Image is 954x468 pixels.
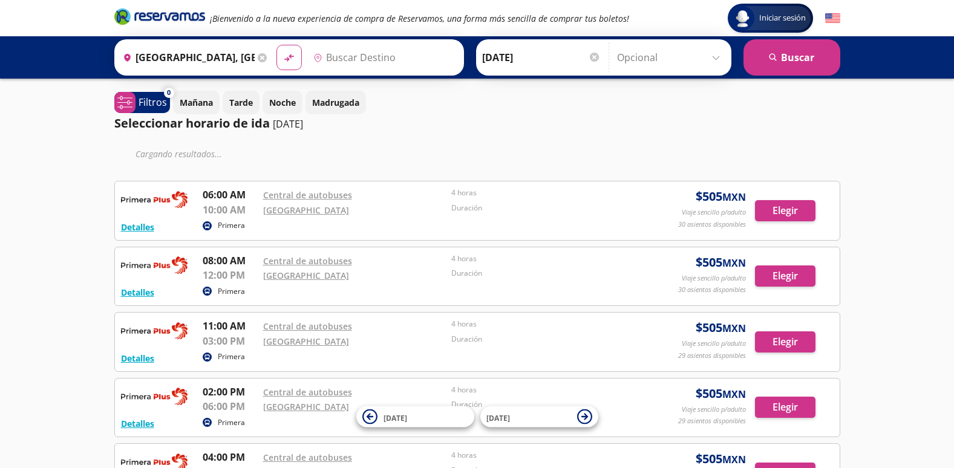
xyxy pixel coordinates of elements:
em: Cargando resultados ... [136,148,222,160]
p: 08:00 AM [203,253,257,268]
img: RESERVAMOS [121,385,188,409]
a: Brand Logo [114,7,205,29]
p: Filtros [139,95,167,109]
p: 02:00 PM [203,385,257,399]
button: Tarde [223,91,260,114]
span: $ 505 [696,450,746,468]
p: Duración [451,203,634,213]
p: 4 horas [451,385,634,395]
a: Central de autobuses [263,255,352,267]
a: [GEOGRAPHIC_DATA] [263,270,349,281]
button: Madrugada [305,91,366,114]
p: 06:00 AM [203,187,257,202]
button: Detalles [121,417,154,430]
p: 06:00 PM [203,399,257,414]
p: Primera [218,286,245,297]
p: Madrugada [312,96,359,109]
small: MXN [722,388,746,401]
p: 29 asientos disponibles [678,351,746,361]
img: RESERVAMOS [121,319,188,343]
p: 12:00 PM [203,268,257,282]
button: Noche [263,91,302,114]
a: Central de autobuses [263,320,352,332]
p: 11:00 AM [203,319,257,333]
button: Detalles [121,286,154,299]
p: Duración [451,268,634,279]
button: English [825,11,840,26]
p: 29 asientos disponibles [678,416,746,426]
p: Primera [218,220,245,231]
p: Duración [451,399,634,410]
button: Detalles [121,221,154,233]
a: Central de autobuses [263,386,352,398]
span: 0 [167,88,171,98]
p: Viaje sencillo p/adulto [682,405,746,415]
p: 04:00 PM [203,450,257,464]
p: 30 asientos disponibles [678,285,746,295]
button: Detalles [121,352,154,365]
span: $ 505 [696,187,746,206]
a: [GEOGRAPHIC_DATA] [263,336,349,347]
p: 4 horas [451,450,634,461]
p: Viaje sencillo p/adulto [682,207,746,218]
input: Buscar Origen [118,42,255,73]
button: Buscar [743,39,840,76]
p: 03:00 PM [203,334,257,348]
p: 10:00 AM [203,203,257,217]
p: Seleccionar horario de ida [114,114,270,132]
img: RESERVAMOS [121,187,188,212]
a: [GEOGRAPHIC_DATA] [263,401,349,412]
small: MXN [722,453,746,466]
span: $ 505 [696,253,746,271]
p: Viaje sencillo p/adulto [682,273,746,284]
span: [DATE] [486,412,510,423]
em: ¡Bienvenido a la nueva experiencia de compra de Reservamos, una forma más sencilla de comprar tus... [210,13,629,24]
input: Buscar Destino [309,42,457,73]
p: 4 horas [451,319,634,330]
p: Primera [218,417,245,428]
img: RESERVAMOS [121,253,188,278]
p: Duración [451,334,634,345]
button: Elegir [755,265,815,287]
span: $ 505 [696,385,746,403]
button: Elegir [755,200,815,221]
span: [DATE] [384,412,407,423]
p: 30 asientos disponibles [678,219,746,230]
small: MXN [722,322,746,335]
p: Noche [269,96,296,109]
input: Opcional [617,42,725,73]
button: Elegir [755,397,815,418]
i: Brand Logo [114,7,205,25]
p: 4 horas [451,187,634,198]
a: Central de autobuses [263,452,352,463]
small: MXN [722,190,746,204]
p: Viaje sencillo p/adulto [682,339,746,349]
button: 0Filtros [114,92,170,113]
button: Elegir [755,331,815,353]
span: Iniciar sesión [754,12,811,24]
input: Elegir Fecha [482,42,601,73]
p: Mañana [180,96,213,109]
button: Mañana [173,91,220,114]
p: Tarde [229,96,253,109]
span: $ 505 [696,319,746,337]
p: 4 horas [451,253,634,264]
p: [DATE] [273,117,303,131]
p: Primera [218,351,245,362]
button: [DATE] [356,406,474,427]
a: Central de autobuses [263,189,352,201]
a: [GEOGRAPHIC_DATA] [263,204,349,216]
small: MXN [722,256,746,270]
button: [DATE] [480,406,598,427]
